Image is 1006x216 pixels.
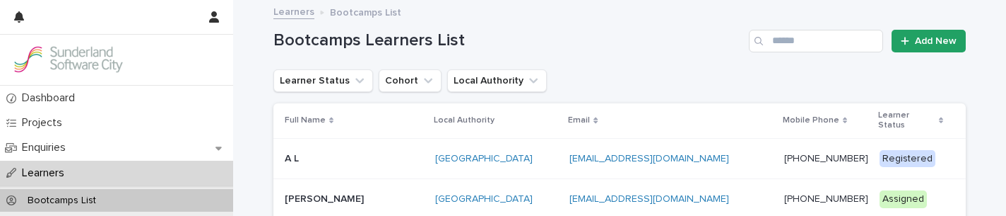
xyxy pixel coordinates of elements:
span: Add New [915,36,957,46]
p: Bootcamps List [16,195,107,207]
p: [PERSON_NAME] [285,191,367,205]
p: A L [285,150,302,165]
p: Local Authority [434,113,495,128]
a: Add New [892,30,966,52]
div: Registered [880,150,935,168]
tr: A LA L [GEOGRAPHIC_DATA] [EMAIL_ADDRESS][DOMAIN_NAME] [PHONE_NUMBER] Registered [273,138,966,179]
button: Local Authority [447,69,547,92]
h1: Bootcamps Learners List [273,30,743,51]
p: Dashboard [16,91,86,105]
a: [GEOGRAPHIC_DATA] [435,153,533,165]
a: [EMAIL_ADDRESS][DOMAIN_NAME] [569,194,729,204]
input: Search [749,30,883,52]
a: [PHONE_NUMBER] [784,194,868,204]
img: GVzBcg19RCOYju8xzymn [11,45,124,74]
a: [EMAIL_ADDRESS][DOMAIN_NAME] [569,154,729,164]
p: Mobile Phone [783,113,839,128]
p: Email [568,113,590,128]
button: Learner Status [273,69,373,92]
button: Cohort [379,69,442,92]
p: Full Name [285,113,326,128]
p: Bootcamps List [330,4,401,19]
a: Learners [273,3,314,19]
a: [GEOGRAPHIC_DATA] [435,193,533,205]
p: Projects [16,116,73,130]
a: [PHONE_NUMBER] [784,154,868,164]
p: Learners [16,166,76,180]
p: Enquiries [16,141,77,154]
p: Learner Status [878,108,935,134]
div: Assigned [880,191,927,208]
